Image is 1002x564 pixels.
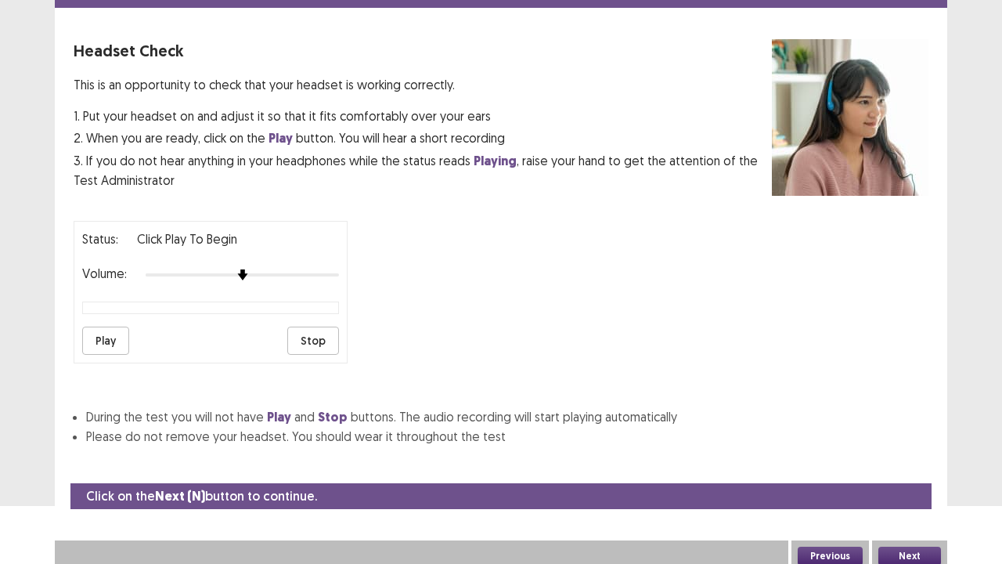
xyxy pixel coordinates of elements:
p: This is an opportunity to check that your headset is working correctly. [74,75,772,94]
p: 1. Put your headset on and adjust it so that it fits comfortably over your ears [74,107,772,125]
li: Please do not remove your headset. You should wear it throughout the test [86,427,928,446]
p: Headset Check [74,39,772,63]
img: arrow-thumb [237,269,248,280]
strong: Playing [474,153,517,169]
button: Play [82,327,129,355]
p: Click on the button to continue. [86,486,317,506]
p: Status: [82,230,118,248]
strong: Play [269,130,293,146]
p: Click Play to Begin [137,230,237,248]
li: During the test you will not have and buttons. The audio recording will start playing automatically [86,407,928,427]
p: Volume: [82,264,127,283]
p: 2. When you are ready, click on the button. You will hear a short recording [74,128,772,148]
strong: Play [267,409,291,425]
button: Stop [287,327,339,355]
strong: Stop [318,409,348,425]
strong: Next (N) [155,488,205,504]
img: headset test [772,39,928,196]
p: 3. If you do not hear anything in your headphones while the status reads , raise your hand to get... [74,151,772,190]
